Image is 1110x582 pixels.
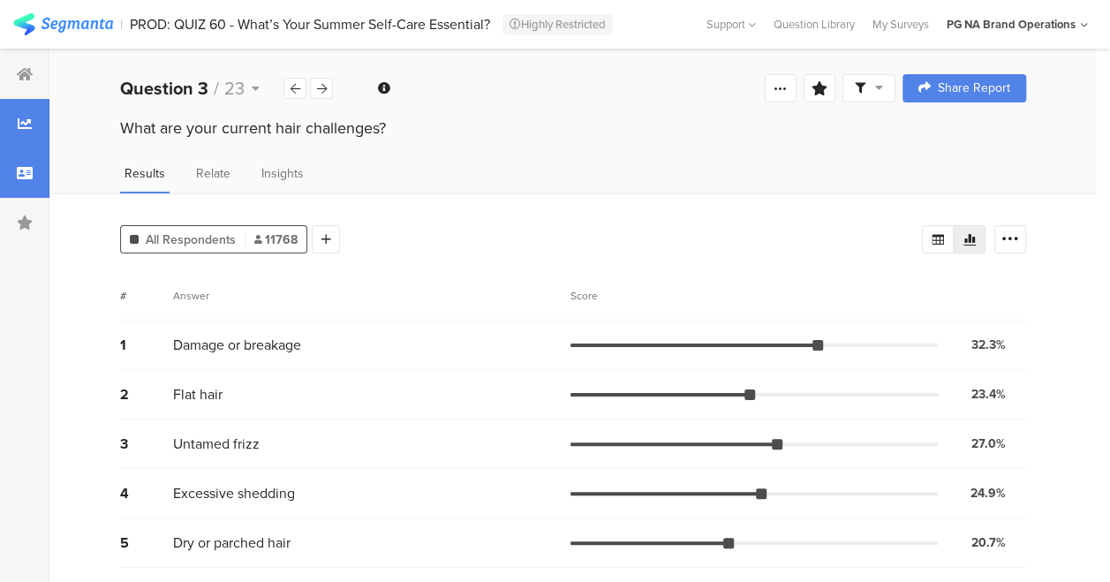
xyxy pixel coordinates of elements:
[130,16,490,33] div: PROD: QUIZ 60 - What’s Your Summer Self-Care Essential?
[938,82,1010,94] span: Share Report
[173,483,295,503] span: Excessive shedding
[971,435,1006,453] div: 27.0%
[173,335,301,355] span: Damage or breakage
[224,75,245,102] span: 23
[971,385,1006,404] div: 23.4%
[120,75,208,102] b: Question 3
[706,11,756,38] div: Support
[864,16,938,33] a: My Surveys
[120,384,173,404] div: 2
[765,16,864,33] a: Question Library
[173,384,223,404] span: Flat hair
[971,533,1006,552] div: 20.7%
[261,164,304,183] span: Insights
[570,288,608,304] div: Score
[125,164,165,183] span: Results
[120,117,1026,140] div: What are your current hair challenges?
[120,288,173,304] div: #
[120,14,123,34] div: |
[502,14,613,35] div: Highly Restricted
[120,434,173,454] div: 3
[120,533,173,553] div: 5
[120,335,173,355] div: 1
[971,336,1006,354] div: 32.3%
[13,13,113,35] img: segmanta logo
[196,164,230,183] span: Relate
[146,231,236,249] span: All Respondents
[173,434,260,454] span: Untamed frizz
[254,231,298,249] span: 11768
[947,16,1076,33] div: PG NA Brand Operations
[214,75,219,102] span: /
[970,484,1006,503] div: 24.9%
[173,288,209,304] div: Answer
[120,483,173,503] div: 4
[173,533,291,553] span: Dry or parched hair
